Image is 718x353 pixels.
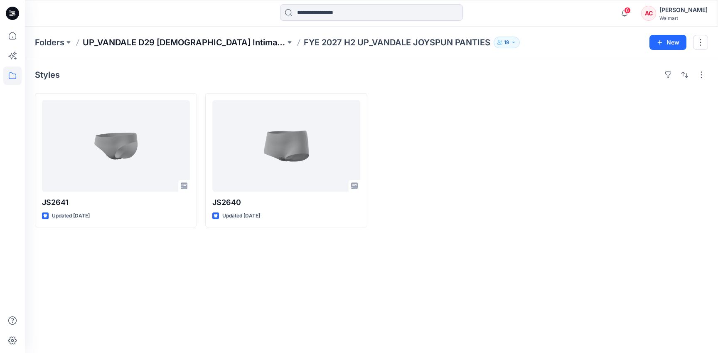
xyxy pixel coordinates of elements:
[42,100,190,192] a: JS2641
[35,37,64,48] a: Folders
[35,70,60,80] h4: Styles
[624,7,631,14] span: 6
[659,15,708,21] div: Walmart
[659,5,708,15] div: [PERSON_NAME]
[304,37,490,48] p: FYE 2027 H2 UP_VANDALE JOYSPUN PANTIES
[649,35,686,50] button: New
[222,212,260,220] p: Updated [DATE]
[504,38,509,47] p: 19
[494,37,520,48] button: 19
[212,197,360,208] p: JS2640
[83,37,285,48] a: UP_VANDALE D29 [DEMOGRAPHIC_DATA] Intimates - Joyspun
[52,212,90,220] p: Updated [DATE]
[42,197,190,208] p: JS2641
[212,100,360,192] a: JS2640
[641,6,656,21] div: AC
